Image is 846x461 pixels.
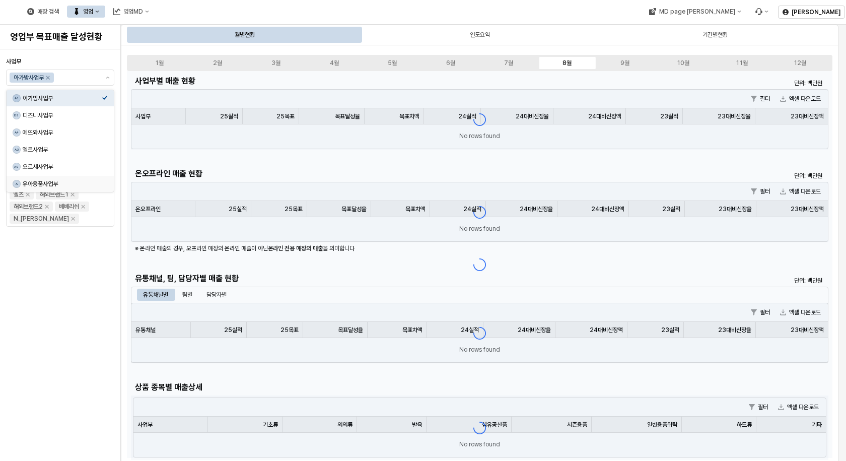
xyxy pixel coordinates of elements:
div: Remove 해외브랜드2 [45,205,49,209]
div: 매장 검색 [21,6,65,18]
div: 8월 [562,59,572,67]
div: MD page 이동 [643,6,747,18]
div: 해외브랜드2 [14,202,43,212]
label: 4월 [305,58,364,68]
label: 2월 [189,58,247,68]
div: Menu item 6 [749,6,774,18]
div: 1월 [155,59,164,67]
label: 12월 [770,58,829,68]
div: 아가방사업부 [23,94,102,102]
div: 9월 [620,59,629,67]
div: Remove 아가방사업부 [46,76,50,80]
p: [PERSON_NAME] [792,8,840,16]
div: 12월 [794,59,806,67]
div: Remove 베베리쉬 [81,205,85,209]
div: 영업 [67,6,105,18]
div: 연도요약 [363,27,596,43]
span: A [13,180,20,187]
label: 8월 [538,58,596,68]
div: 에뜨와사업부 [23,128,102,137]
label: 7월 [479,58,538,68]
label: 5월 [363,58,421,68]
div: 영업 [83,8,93,15]
div: 아가방사업부 [14,73,44,83]
span: 사업부 [6,58,21,65]
div: Remove 엘츠 [26,192,30,196]
div: 연도요약 [470,29,490,41]
span: A9 [13,163,20,170]
div: 오르세사업부 [23,163,102,171]
div: 월별현황 [235,29,255,41]
main: App Frame [121,25,846,461]
div: 디즈니사업부 [23,111,102,119]
div: 2월 [213,59,222,67]
div: 3월 [271,59,280,67]
span: DS [13,112,20,119]
div: Select an option [7,90,114,192]
span: A4 [13,129,20,136]
div: 영업MD [107,6,155,18]
div: 10월 [677,59,689,67]
label: 1월 [130,58,189,68]
div: Remove N_이야이야오 [71,217,75,221]
div: 유아용품사업부 [23,180,102,188]
div: N_[PERSON_NAME] [14,214,69,224]
div: 해외브랜드1 [40,189,68,200]
span: A3 [13,146,20,153]
div: 4월 [330,59,339,67]
div: 월별현황 [128,27,361,43]
label: 6월 [421,58,480,68]
div: MD page [PERSON_NAME] [659,8,735,15]
button: 제안 사항 표시 [102,70,114,85]
div: 11월 [736,59,748,67]
div: 7월 [504,59,513,67]
label: 3월 [247,58,305,68]
label: 10월 [654,58,713,68]
div: 6월 [446,59,455,67]
label: 9월 [596,58,655,68]
div: 엘르사업부 [23,146,102,154]
div: 5월 [388,59,397,67]
div: 영업MD [123,8,143,15]
div: Remove 해외브랜드1 [70,192,75,196]
span: A1 [13,95,20,102]
div: 기간별현황 [702,29,728,41]
div: 엘츠 [14,189,24,200]
div: 기간별현황 [598,27,831,43]
h4: 영업부 목표매출 달성현황 [10,32,110,42]
label: 11월 [713,58,771,68]
div: 베베리쉬 [59,202,79,212]
div: 매장 검색 [37,8,59,15]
